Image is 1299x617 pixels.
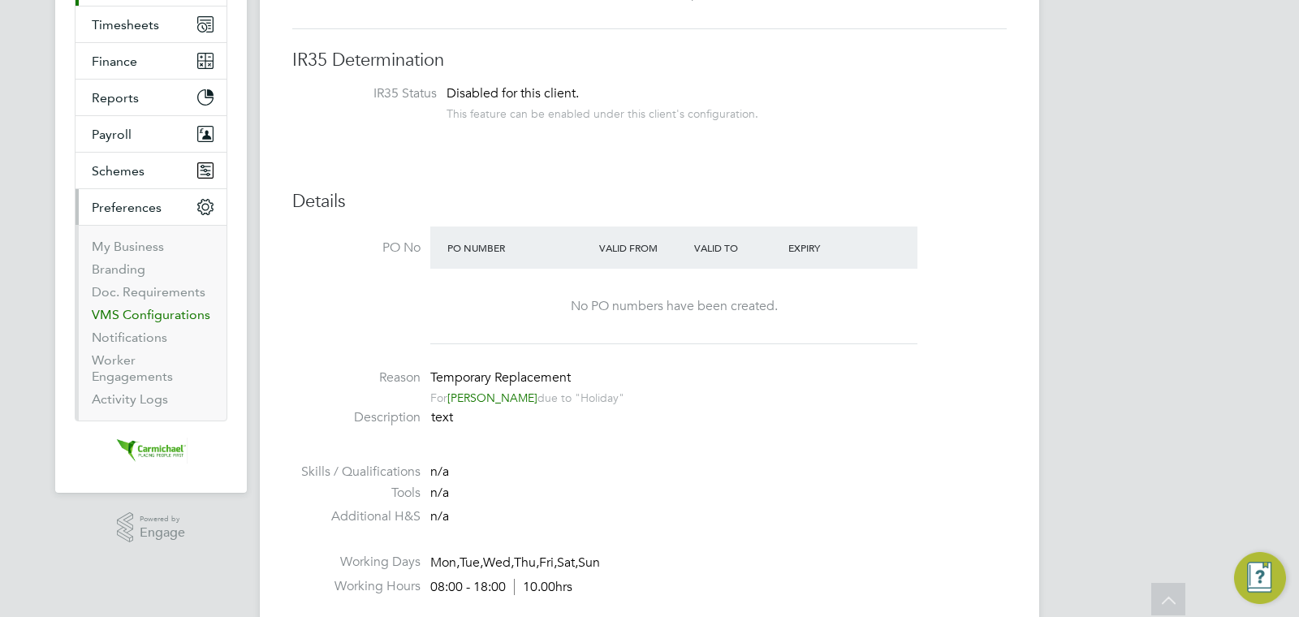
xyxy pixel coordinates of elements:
[292,464,421,481] label: Skills / Qualifications
[76,80,227,115] button: Reports
[595,233,690,262] div: Valid From
[292,239,421,257] label: PO No
[92,54,137,69] span: Finance
[292,578,421,595] label: Working Hours
[514,554,539,571] span: Thu,
[76,153,227,188] button: Schemes
[92,127,132,142] span: Payroll
[117,512,186,543] a: Powered byEngage
[92,239,164,254] a: My Business
[92,200,162,215] span: Preferences
[557,554,578,571] span: Sat,
[92,352,173,384] a: Worker Engagements
[92,90,139,106] span: Reports
[92,391,168,407] a: Activity Logs
[92,17,159,32] span: Timesheets
[292,554,421,571] label: Working Days
[447,298,901,315] div: No PO numbers have been created.
[1234,552,1286,604] button: Engage Resource Center
[114,438,188,464] img: carmichael-logo-retina.png
[460,554,483,571] span: Tue,
[430,464,449,480] span: n/a
[92,284,205,300] a: Doc. Requirements
[514,579,572,595] span: 10.00hrs
[76,43,227,79] button: Finance
[430,485,449,501] span: n/a
[292,190,1007,214] h3: Details
[430,579,572,596] div: 08:00 - 18:00
[76,225,227,421] div: Preferences
[140,512,185,526] span: Powered by
[431,409,1007,426] p: text
[292,409,421,426] label: Description
[76,189,227,225] button: Preferences
[76,6,227,42] button: Timesheets
[92,261,145,277] a: Branding
[75,438,227,464] a: Go to home page
[92,163,145,179] span: Schemes
[430,554,460,571] span: Mon,
[578,554,600,571] span: Sun
[784,233,879,262] div: Expiry
[539,554,557,571] span: Fri,
[430,508,449,524] span: n/a
[447,85,579,101] span: Disabled for this client.
[92,330,167,345] a: Notifications
[292,485,421,502] label: Tools
[92,307,210,322] a: VMS Configurations
[447,390,537,405] a: [PERSON_NAME]
[292,369,421,386] label: Reason
[76,116,227,152] button: Payroll
[140,526,185,540] span: Engage
[430,386,624,405] div: For due to "Holiday"
[292,49,1007,72] h3: IR35 Determination
[483,554,514,571] span: Wed,
[292,508,421,525] label: Additional H&S
[430,369,571,386] span: Temporary Replacement
[447,102,758,121] div: This feature can be enabled under this client's configuration.
[443,233,595,262] div: PO Number
[309,85,437,102] label: IR35 Status
[690,233,785,262] div: Valid To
